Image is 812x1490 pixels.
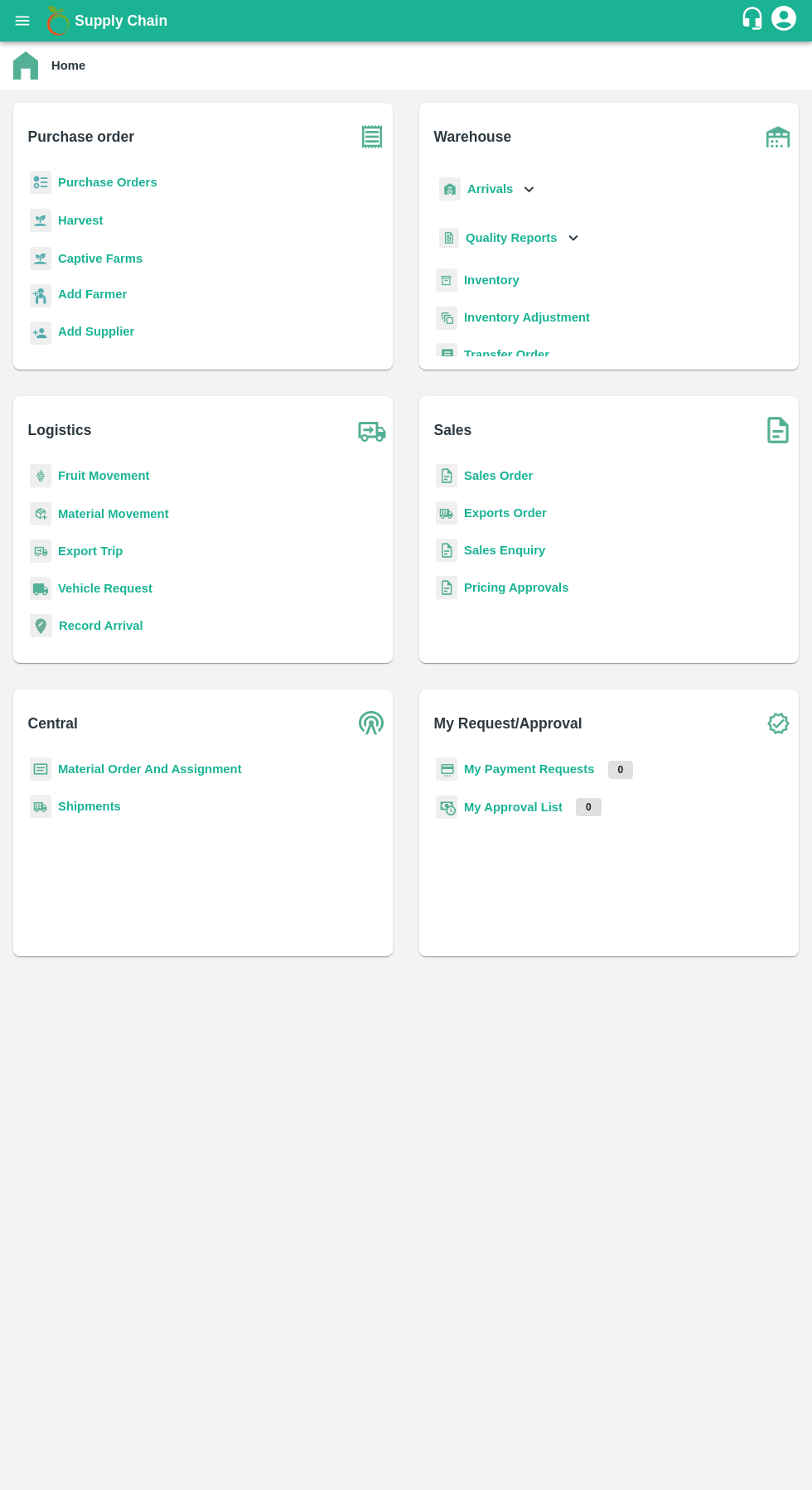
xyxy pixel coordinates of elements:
[439,177,461,201] img: whArrival
[58,214,103,227] a: Harvest
[58,544,123,558] a: Export Trip
[576,798,602,816] p: 0
[467,182,513,196] b: Arrivals
[436,171,539,208] div: Arrivals
[51,59,85,72] b: Home
[436,343,457,367] img: whTransfer
[58,325,134,338] b: Add Supplier
[59,619,143,632] a: Record Arrival
[58,322,134,345] a: Add Supplier
[434,418,472,442] b: Sales
[3,2,41,40] button: open drawer
[464,273,520,287] a: Inventory
[464,348,549,361] a: Transfer Order
[769,3,799,38] div: account of current user
[75,9,740,32] a: Supply Chain
[436,757,457,781] img: payment
[30,284,51,308] img: farmer
[351,703,393,744] img: central
[464,506,547,520] a: Exports Order
[436,464,457,488] img: sales
[30,501,51,526] img: material
[351,116,393,157] img: purchase
[58,469,150,482] a: Fruit Movement
[464,801,563,814] a: My Approval List
[434,712,582,735] b: My Request/Approval
[28,712,78,735] b: Central
[608,761,634,779] p: 0
[58,252,143,265] a: Captive Farms
[41,4,75,37] img: logo
[436,306,457,330] img: inventory
[58,176,157,189] a: Purchase Orders
[58,762,242,776] a: Material Order And Assignment
[28,125,134,148] b: Purchase order
[30,246,51,271] img: harvest
[58,582,152,595] a: Vehicle Request
[58,507,169,520] a: Material Movement
[75,12,167,29] b: Supply Chain
[466,231,558,244] b: Quality Reports
[58,285,127,307] a: Add Farmer
[30,171,51,195] img: reciept
[464,544,545,557] a: Sales Enquiry
[757,703,799,744] img: check
[30,539,51,564] img: delivery
[436,576,457,600] img: sales
[464,311,590,324] a: Inventory Adjustment
[436,268,457,293] img: whInventory
[58,800,121,813] a: Shipments
[30,757,51,781] img: centralMaterial
[464,581,568,594] a: Pricing Approvals
[436,795,457,820] img: approval
[757,116,799,157] img: warehouse
[30,577,51,601] img: vehicle
[740,6,769,36] div: customer-support
[436,221,582,255] div: Quality Reports
[30,322,51,346] img: supplier
[30,795,51,819] img: shipments
[436,501,457,525] img: shipments
[464,469,533,482] a: Sales Order
[757,409,799,451] img: soSales
[436,539,457,563] img: sales
[464,762,595,776] a: My Payment Requests
[434,125,512,148] b: Warehouse
[13,51,38,80] img: home
[58,288,127,301] b: Add Farmer
[351,409,393,451] img: truck
[30,614,52,637] img: recordArrival
[28,418,92,442] b: Logistics
[30,464,51,488] img: fruit
[30,208,51,233] img: harvest
[439,228,459,249] img: qualityReport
